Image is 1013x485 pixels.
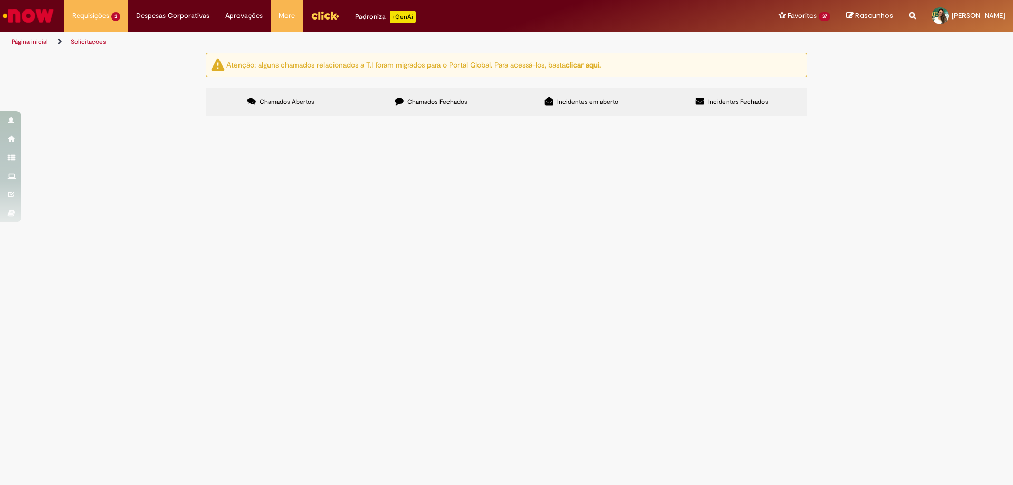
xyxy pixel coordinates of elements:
[8,32,667,52] ul: Trilhas de página
[407,98,467,106] span: Chamados Fechados
[566,60,601,69] a: clicar aqui.
[819,12,830,21] span: 37
[355,11,416,23] div: Padroniza
[390,11,416,23] p: +GenAi
[708,98,768,106] span: Incidentes Fechados
[111,12,120,21] span: 3
[855,11,893,21] span: Rascunhos
[260,98,314,106] span: Chamados Abertos
[72,11,109,21] span: Requisições
[12,37,48,46] a: Página inicial
[952,11,1005,20] span: [PERSON_NAME]
[788,11,817,21] span: Favoritos
[846,11,893,21] a: Rascunhos
[136,11,209,21] span: Despesas Corporativas
[279,11,295,21] span: More
[225,11,263,21] span: Aprovações
[311,7,339,23] img: click_logo_yellow_360x200.png
[557,98,618,106] span: Incidentes em aberto
[1,5,55,26] img: ServiceNow
[226,60,601,69] ng-bind-html: Atenção: alguns chamados relacionados a T.I foram migrados para o Portal Global. Para acessá-los,...
[71,37,106,46] a: Solicitações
